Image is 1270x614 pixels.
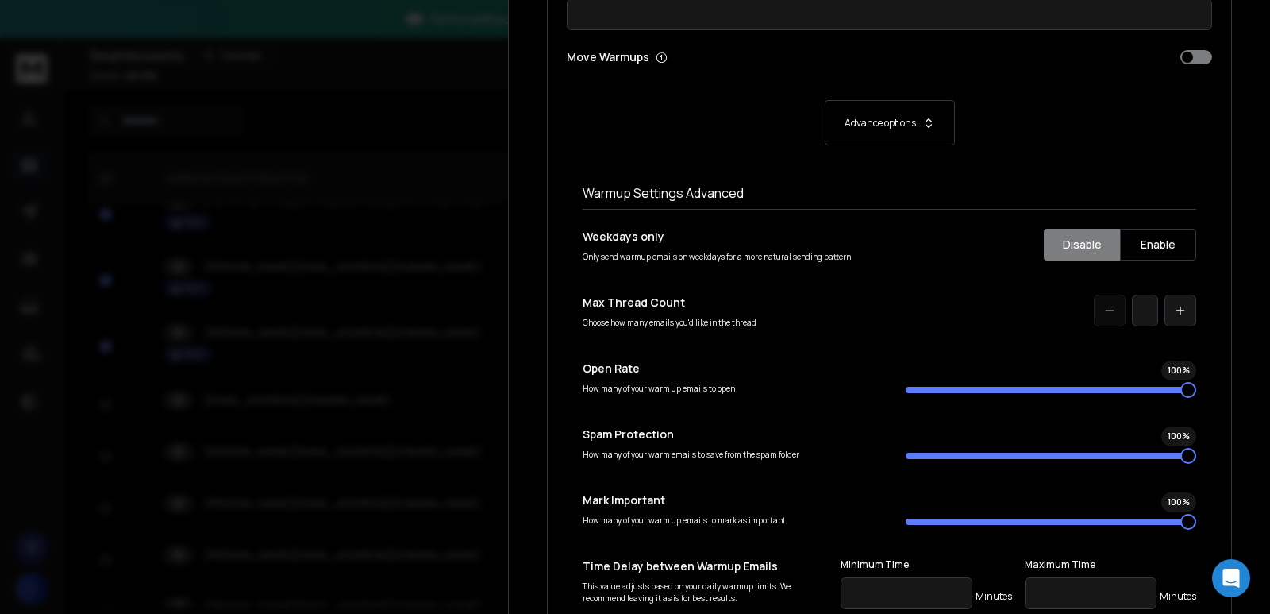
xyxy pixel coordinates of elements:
[841,558,1012,571] label: Minimum Time
[583,229,874,245] p: Weekdays only
[583,251,874,263] p: Only send warmup emails on weekdays for a more natural sending pattern
[583,317,874,329] p: Choose how many emails you'd like in the thread
[583,100,1196,145] button: Advance options
[1160,590,1196,603] p: Minutes
[583,295,874,311] p: Max Thread Count
[845,117,916,129] p: Advance options
[583,581,834,604] p: This value adjusts based on your daily warmup limits. We recommend leaving it as is for best resu...
[583,361,874,377] p: Open Rate
[583,183,1196,203] h1: Warmup Settings Advanced
[1161,361,1196,380] div: 100 %
[567,49,885,65] p: Move Warmups
[1120,229,1196,261] button: Enable
[583,558,834,574] p: Time Delay between Warmup Emails
[583,515,874,527] p: How many of your warm up emails to mark as important
[1212,559,1250,597] div: Open Intercom Messenger
[1025,558,1196,571] label: Maximum Time
[1161,492,1196,512] div: 100 %
[583,383,874,395] p: How many of your warm up emails to open
[1161,427,1196,446] div: 100 %
[583,449,874,461] p: How many of your warm emails to save from the spam folder
[1044,229,1120,261] button: Disable
[583,427,874,442] p: Spam Protection
[976,590,1012,603] p: Minutes
[583,492,874,508] p: Mark Important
